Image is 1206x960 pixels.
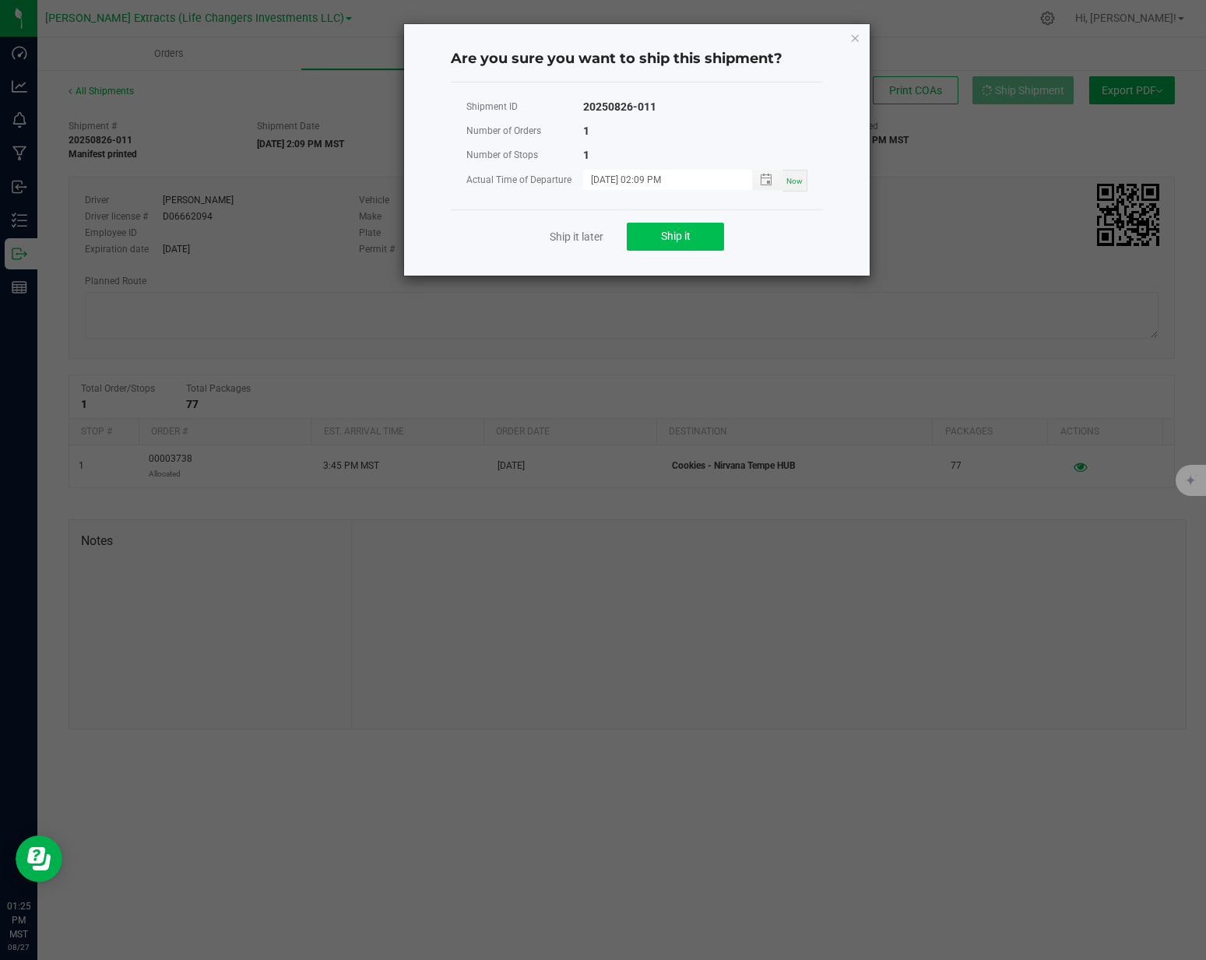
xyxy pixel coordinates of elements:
div: Actual Time of Departure [466,171,583,190]
div: 20250826-011 [583,97,656,117]
iframe: Resource center [16,835,62,882]
span: Ship it [661,230,691,242]
button: Close [849,28,860,47]
button: Ship it [627,223,724,251]
div: Number of Stops [466,146,583,165]
h4: Are you sure you want to ship this shipment? [451,49,823,69]
span: Toggle popup [752,170,782,189]
div: 1 [583,146,589,165]
a: Ship it later [550,229,603,244]
span: Now [786,177,803,185]
div: 1 [583,121,589,141]
div: Shipment ID [466,97,583,117]
div: Number of Orders [466,121,583,141]
input: MM/dd/yyyy HH:MM a [583,170,736,189]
